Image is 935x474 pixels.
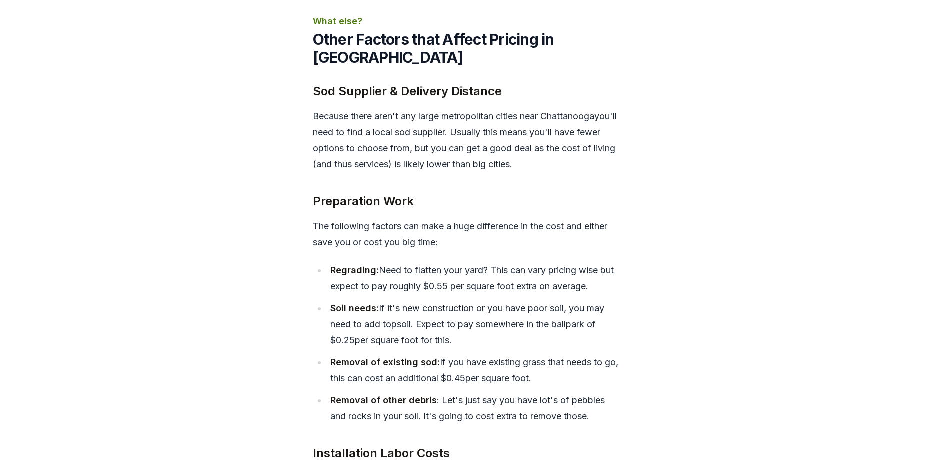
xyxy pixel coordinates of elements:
strong: Removal of existing sod: [330,357,440,367]
p: The following factors can make a huge difference in the cost and either save you or cost you big ... [313,218,623,250]
p: What else? [313,14,623,28]
h3: Installation Labor Costs [313,444,623,462]
h3: Sod Supplier & Delivery Distance [313,82,623,100]
h2: Other Factors that Affect Pricing in [GEOGRAPHIC_DATA] [313,30,623,66]
li: If you have existing grass that needs to go, this can cost an additional $ 0.45 per square foot. [327,354,623,386]
h3: Preparation Work [313,192,623,210]
strong: Soil needs: [330,303,379,313]
li: : Let's just say you have lot's of pebbles and rocks in your soil. It's going to cost extra to re... [327,392,623,424]
strong: Regrading: [330,265,379,275]
li: Need to flatten your yard? This can vary pricing wise but expect to pay roughly $ 0.55 per square... [327,262,623,294]
li: If it's new construction or you have poor soil, you may need to add topsoil. Expect to pay somewh... [327,300,623,348]
p: Because there aren't any large metropolitan cities near Chattanooga you'll need to find a local s... [313,108,623,172]
strong: Removal of other debris [330,395,437,405]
